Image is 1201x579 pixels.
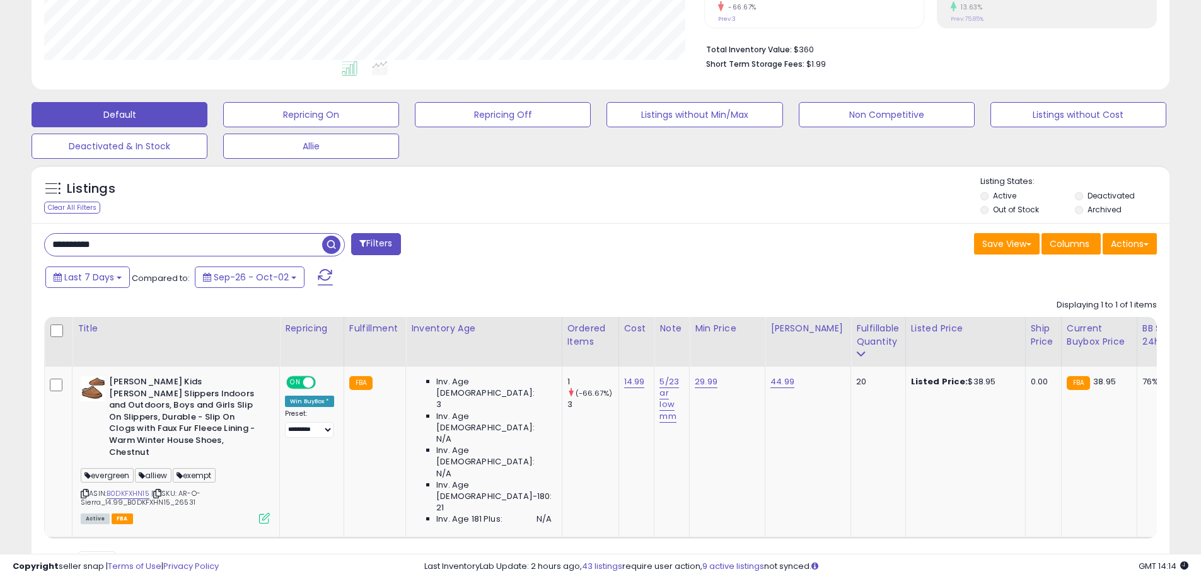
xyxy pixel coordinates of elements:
[314,377,334,388] span: OFF
[974,233,1040,255] button: Save View
[81,376,270,522] div: ASIN:
[706,59,804,69] b: Short Term Storage Fees:
[349,322,400,335] div: Fulfillment
[135,468,171,483] span: alliew
[1088,204,1122,215] label: Archived
[109,376,262,461] b: [PERSON_NAME] Kids [PERSON_NAME] Slippers Indoors and Outdoors, Boys and Girls Slip On Slippers, ...
[223,102,399,127] button: Repricing On
[567,322,613,348] div: Ordered Items
[45,267,130,288] button: Last 7 Days
[1041,233,1101,255] button: Columns
[67,180,115,198] h5: Listings
[163,560,219,572] a: Privacy Policy
[1139,560,1188,572] span: 2025-10-10 14:14 GMT
[856,322,900,348] div: Fulfillable Quantity
[1031,376,1052,387] div: 0.00
[13,561,219,573] div: seller snap | |
[1031,322,1056,348] div: Ship Price
[993,190,1016,201] label: Active
[285,322,339,335] div: Repricing
[956,3,982,12] small: 13.63%
[606,102,782,127] button: Listings without Min/Max
[112,513,133,524] span: FBA
[436,376,552,399] span: Inv. Age [DEMOGRAPHIC_DATA]:
[436,502,444,513] span: 21
[1093,375,1116,387] span: 38.95
[436,513,502,525] span: Inv. Age 181 Plus:
[1067,376,1090,390] small: FBA
[349,376,373,390] small: FBA
[13,560,59,572] strong: Copyright
[706,44,792,55] b: Total Inventory Value:
[1057,299,1157,311] div: Displaying 1 to 1 of 1 items
[695,322,760,335] div: Min Price
[576,388,612,398] small: (-66.67%)
[806,58,826,70] span: $1.99
[911,376,1016,387] div: $38.95
[706,41,1147,56] li: $360
[624,322,649,335] div: Cost
[223,134,399,159] button: Allie
[1050,238,1089,250] span: Columns
[1142,322,1188,348] div: BB Share 24h.
[702,560,764,572] a: 9 active listings
[81,488,200,507] span: | SKU: AR-O-Sierra_14.99_B0DKFXHN15_26531
[415,102,591,127] button: Repricing Off
[285,410,334,438] div: Preset:
[624,375,645,388] a: 14.99
[81,468,134,483] span: evergreen
[32,102,207,127] button: Default
[436,399,441,410] span: 3
[32,134,207,159] button: Deactivated & In Stock
[173,468,216,483] span: exempt
[214,271,289,284] span: Sep-26 - Oct-02
[537,513,552,525] span: N/A
[44,202,100,214] div: Clear All Filters
[911,375,968,387] b: Listed Price:
[799,102,975,127] button: Non Competitive
[980,176,1169,188] p: Listing States:
[107,488,149,499] a: B0DKFXHN15
[770,375,794,388] a: 44.99
[132,272,190,284] span: Compared to:
[993,204,1039,215] label: Out of Stock
[911,322,1020,335] div: Listed Price
[990,102,1166,127] button: Listings without Cost
[567,399,618,410] div: 3
[1088,190,1135,201] label: Deactivated
[695,375,717,388] a: 29.99
[195,267,305,288] button: Sep-26 - Oct-02
[436,411,552,433] span: Inv. Age [DEMOGRAPHIC_DATA]:
[285,396,334,407] div: Win BuyBox *
[351,233,400,255] button: Filters
[1103,233,1157,255] button: Actions
[411,322,556,335] div: Inventory Age
[287,377,303,388] span: ON
[582,560,622,572] a: 43 listings
[424,561,1188,573] div: Last InventoryLab Update: 2 hours ago, require user action, not synced.
[718,15,736,23] small: Prev: 3
[1142,376,1184,387] div: 76%
[770,322,845,335] div: [PERSON_NAME]
[81,513,110,524] span: All listings currently available for purchase on Amazon
[436,479,552,502] span: Inv. Age [DEMOGRAPHIC_DATA]-180:
[659,322,684,335] div: Note
[659,375,679,423] a: 5/23 ar low mm
[436,445,552,467] span: Inv. Age [DEMOGRAPHIC_DATA]:
[436,433,451,445] span: N/A
[108,560,161,572] a: Terms of Use
[436,468,451,479] span: N/A
[64,271,114,284] span: Last 7 Days
[1067,322,1132,348] div: Current Buybox Price
[567,376,618,387] div: 1
[856,376,895,387] div: 20
[81,376,106,401] img: 41byx4roBYL._SL40_.jpg
[951,15,983,23] small: Prev: 75.85%
[724,3,757,12] small: -66.67%
[78,322,274,335] div: Title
